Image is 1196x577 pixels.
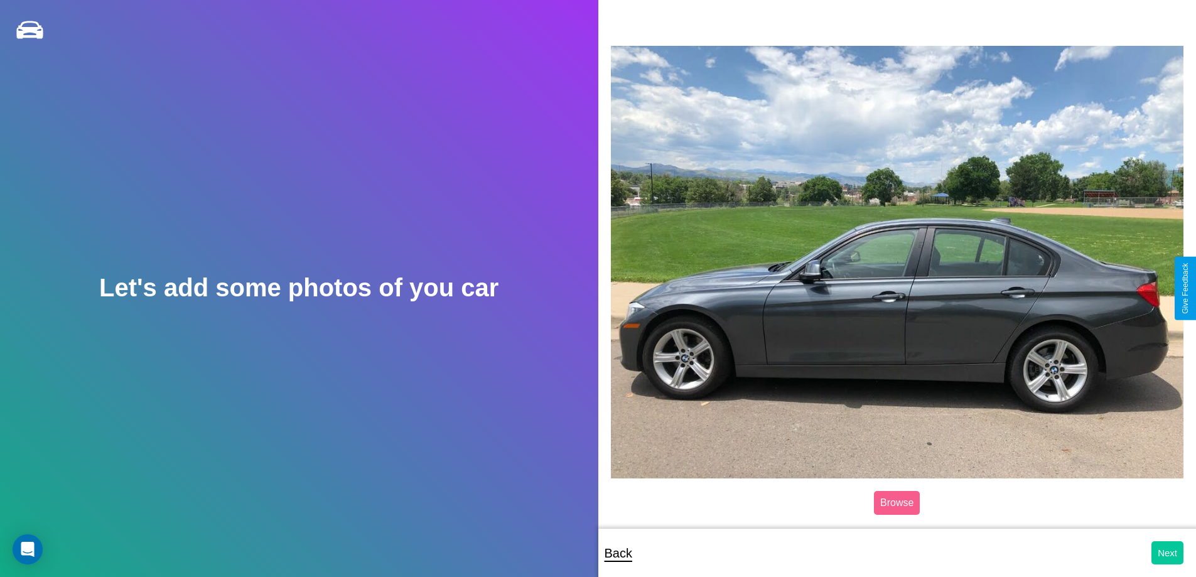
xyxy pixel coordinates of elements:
[605,542,632,564] p: Back
[1181,263,1190,314] div: Give Feedback
[611,46,1184,478] img: posted
[13,534,43,564] div: Open Intercom Messenger
[874,491,920,515] label: Browse
[99,274,498,302] h2: Let's add some photos of you car
[1151,541,1183,564] button: Next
